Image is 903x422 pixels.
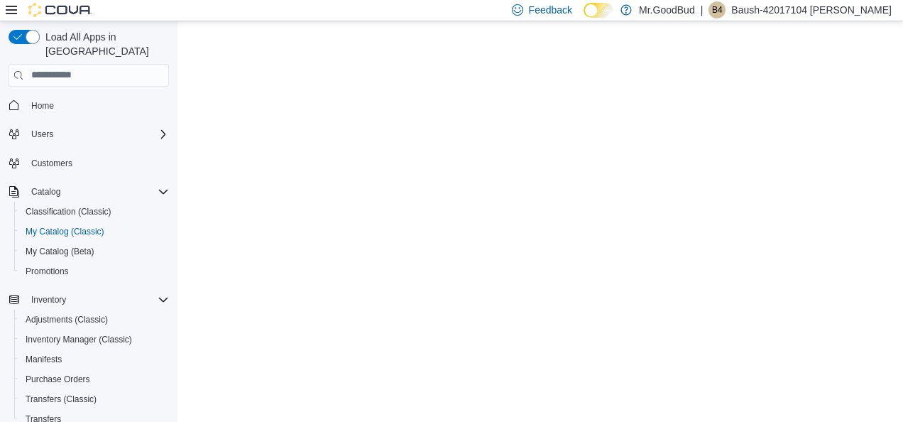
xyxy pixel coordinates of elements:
img: Cova [28,3,92,17]
span: Classification (Classic) [26,206,111,217]
span: Purchase Orders [26,374,90,385]
a: Purchase Orders [20,371,96,388]
button: Catalog [26,183,66,200]
button: Transfers (Classic) [14,389,175,409]
span: Users [31,129,53,140]
a: Transfers (Classic) [20,391,102,408]
span: Purchase Orders [20,371,169,388]
p: Baush-42017104 [PERSON_NAME] [731,1,892,18]
span: My Catalog (Beta) [26,246,94,257]
a: Adjustments (Classic) [20,311,114,328]
a: My Catalog (Beta) [20,243,100,260]
button: My Catalog (Beta) [14,242,175,261]
button: Promotions [14,261,175,281]
div: Baush-42017104 Richardson [708,1,726,18]
a: My Catalog (Classic) [20,223,110,240]
span: My Catalog (Classic) [20,223,169,240]
span: Transfers (Classic) [26,394,97,405]
a: Promotions [20,263,75,280]
span: My Catalog (Beta) [20,243,169,260]
button: Users [3,124,175,144]
span: Load All Apps in [GEOGRAPHIC_DATA] [40,30,169,58]
a: Manifests [20,351,67,368]
span: Home [31,100,54,112]
span: My Catalog (Classic) [26,226,104,237]
span: Promotions [26,266,69,277]
a: Classification (Classic) [20,203,117,220]
span: Adjustments (Classic) [26,314,108,325]
span: Promotions [20,263,169,280]
a: Home [26,97,60,114]
p: | [701,1,704,18]
span: Classification (Classic) [20,203,169,220]
button: Home [3,95,175,116]
button: Inventory [3,290,175,310]
span: Customers [26,154,169,172]
span: Feedback [529,3,572,17]
span: Transfers (Classic) [20,391,169,408]
button: Adjustments (Classic) [14,310,175,330]
span: Adjustments (Classic) [20,311,169,328]
button: Manifests [14,350,175,369]
button: Classification (Classic) [14,202,175,222]
span: Manifests [26,354,62,365]
button: Purchase Orders [14,369,175,389]
span: Inventory [31,294,66,305]
button: Catalog [3,182,175,202]
button: My Catalog (Classic) [14,222,175,242]
span: Customers [31,158,72,169]
span: Inventory [26,291,169,308]
input: Dark Mode [584,3,613,18]
a: Customers [26,155,78,172]
span: Inventory Manager (Classic) [20,331,169,348]
span: Catalog [31,186,60,198]
span: B4 [712,1,723,18]
span: Inventory Manager (Classic) [26,334,132,345]
span: Home [26,97,169,114]
span: Catalog [26,183,169,200]
button: Customers [3,153,175,173]
button: Inventory Manager (Classic) [14,330,175,350]
button: Inventory [26,291,72,308]
button: Users [26,126,59,143]
span: Users [26,126,169,143]
span: Manifests [20,351,169,368]
p: Mr.GoodBud [639,1,695,18]
a: Inventory Manager (Classic) [20,331,138,348]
